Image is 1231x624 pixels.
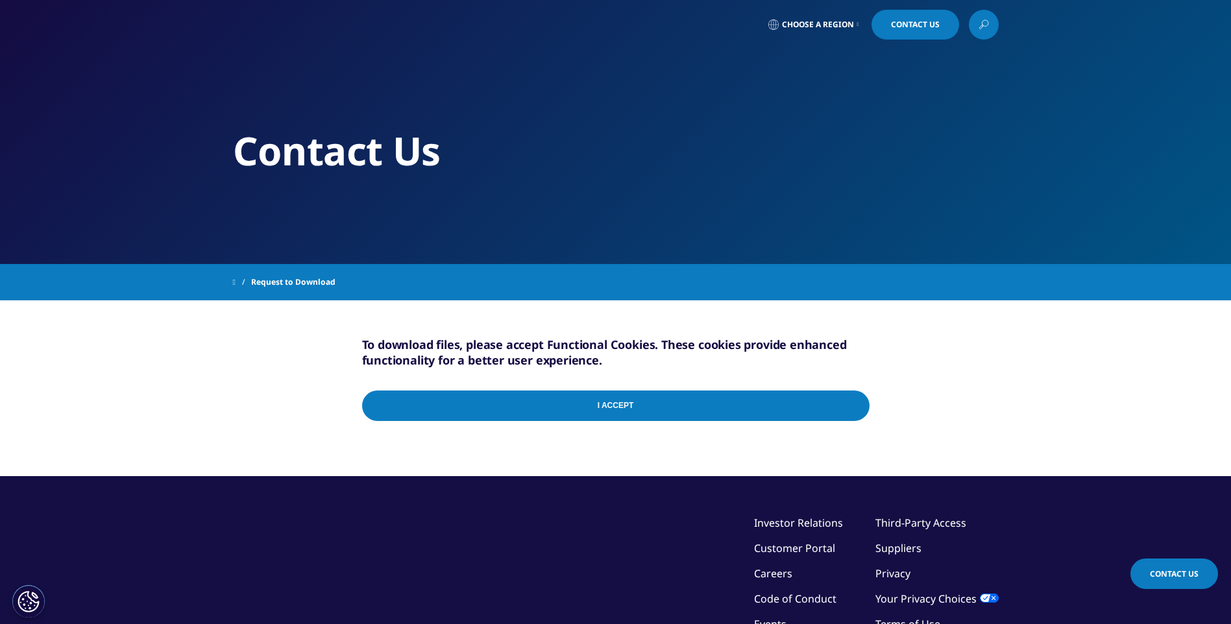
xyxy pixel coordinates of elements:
[754,566,792,581] a: Careers
[754,516,843,530] a: Investor Relations
[875,516,966,530] a: Third-Party Access
[12,585,45,618] button: Cookies Settings
[875,592,999,606] a: Your Privacy Choices
[754,541,835,555] a: Customer Portal
[754,592,836,606] a: Code of Conduct
[362,390,870,421] input: I Accept
[875,566,910,581] a: Privacy
[362,337,870,368] h5: To download files, please accept Functional Cookies. These cookies provide enhanced functionality...
[233,126,999,175] h2: Contact Us
[1150,568,1199,579] span: Contact Us
[1130,558,1218,589] a: Contact Us
[891,21,940,29] span: Contact Us
[871,10,959,40] a: Contact Us
[782,19,854,30] span: Choose a Region
[875,541,921,555] a: Suppliers
[251,270,335,294] span: Request to Download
